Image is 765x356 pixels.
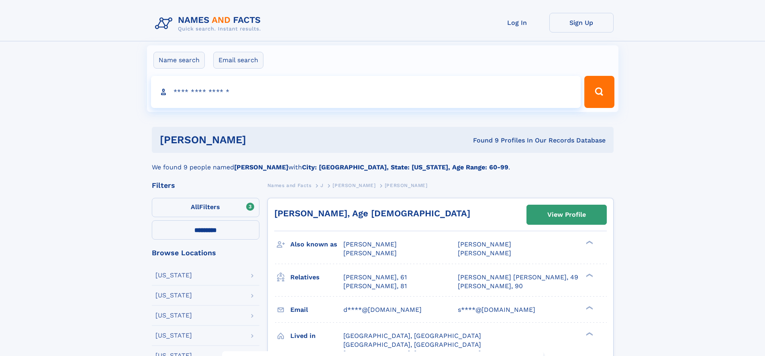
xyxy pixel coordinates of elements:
[458,240,511,248] span: [PERSON_NAME]
[343,240,397,248] span: [PERSON_NAME]
[151,76,581,108] input: search input
[584,76,614,108] button: Search Button
[320,180,324,190] a: J
[152,13,267,35] img: Logo Names and Facts
[152,198,259,217] label: Filters
[343,332,481,340] span: [GEOGRAPHIC_DATA], [GEOGRAPHIC_DATA]
[549,13,614,33] a: Sign Up
[584,273,594,278] div: ❯
[458,282,523,291] a: [PERSON_NAME], 90
[527,205,606,224] a: View Profile
[302,163,508,171] b: City: [GEOGRAPHIC_DATA], State: [US_STATE], Age Range: 60-99
[584,331,594,336] div: ❯
[359,136,606,145] div: Found 9 Profiles In Our Records Database
[385,183,428,188] span: [PERSON_NAME]
[290,329,343,343] h3: Lived in
[547,205,586,224] div: View Profile
[333,180,375,190] a: [PERSON_NAME]
[290,238,343,251] h3: Also known as
[458,249,511,257] span: [PERSON_NAME]
[343,273,407,282] a: [PERSON_NAME], 61
[155,332,192,339] div: [US_STATE]
[153,52,205,69] label: Name search
[274,208,470,218] a: [PERSON_NAME], Age [DEMOGRAPHIC_DATA]
[458,273,578,282] a: [PERSON_NAME] [PERSON_NAME], 49
[290,271,343,284] h3: Relatives
[320,183,324,188] span: J
[343,249,397,257] span: [PERSON_NAME]
[191,203,199,211] span: All
[584,240,594,245] div: ❯
[152,249,259,256] div: Browse Locations
[267,180,312,190] a: Names and Facts
[155,272,192,279] div: [US_STATE]
[290,303,343,317] h3: Email
[155,312,192,319] div: [US_STATE]
[485,13,549,33] a: Log In
[234,163,288,171] b: [PERSON_NAME]
[213,52,263,69] label: Email search
[343,341,481,348] span: [GEOGRAPHIC_DATA], [GEOGRAPHIC_DATA]
[333,183,375,188] span: [PERSON_NAME]
[160,135,360,145] h1: [PERSON_NAME]
[343,282,407,291] a: [PERSON_NAME], 81
[152,153,614,172] div: We found 9 people named with .
[152,182,259,189] div: Filters
[584,305,594,310] div: ❯
[155,292,192,299] div: [US_STATE]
